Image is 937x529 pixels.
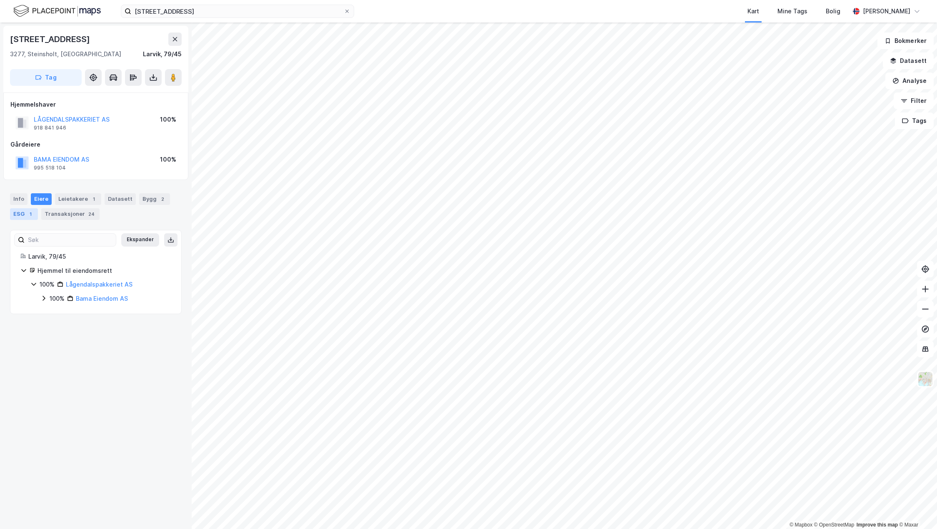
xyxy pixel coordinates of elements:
a: Bama Eiendom AS [76,295,128,302]
div: Gårdeiere [10,140,181,150]
div: Kart [747,6,759,16]
div: Datasett [105,193,136,205]
div: 918 841 946 [34,125,66,131]
a: Improve this map [857,522,898,528]
a: Mapbox [790,522,812,528]
div: ESG [10,208,38,220]
button: Datasett [883,52,934,69]
button: Ekspander [121,233,159,247]
div: [STREET_ADDRESS] [10,32,92,46]
div: 2 [158,195,167,203]
div: Hjemmelshaver [10,100,181,110]
a: Lågendalspakkeriet AS [66,281,132,288]
button: Tags [895,112,934,129]
div: Leietakere [55,193,101,205]
div: Mine Tags [777,6,807,16]
input: Søk [25,234,116,246]
div: 100% [160,115,176,125]
div: 100% [50,294,65,304]
div: Bygg [139,193,170,205]
div: Hjemmel til eiendomsrett [37,266,171,276]
img: logo.f888ab2527a4732fd821a326f86c7f29.svg [13,4,101,18]
div: 24 [87,210,96,218]
div: Info [10,193,27,205]
div: 100% [40,279,55,289]
img: Z [917,371,933,387]
div: Transaksjoner [41,208,100,220]
button: Analyse [885,72,934,89]
div: [PERSON_NAME] [863,6,910,16]
div: 1 [26,210,35,218]
div: 100% [160,155,176,165]
div: Eiere [31,193,52,205]
button: Tag [10,69,82,86]
div: Larvik, 79/45 [28,252,171,262]
div: Larvik, 79/45 [143,49,182,59]
button: Filter [894,92,934,109]
div: 1 [90,195,98,203]
input: Søk på adresse, matrikkel, gårdeiere, leietakere eller personer [131,5,344,17]
div: 995 518 104 [34,165,66,171]
a: OpenStreetMap [814,522,855,528]
div: Bolig [826,6,840,16]
button: Bokmerker [877,32,934,49]
iframe: Chat Widget [895,489,937,529]
div: 3277, Steinsholt, [GEOGRAPHIC_DATA] [10,49,121,59]
div: Kontrollprogram for chat [895,489,937,529]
